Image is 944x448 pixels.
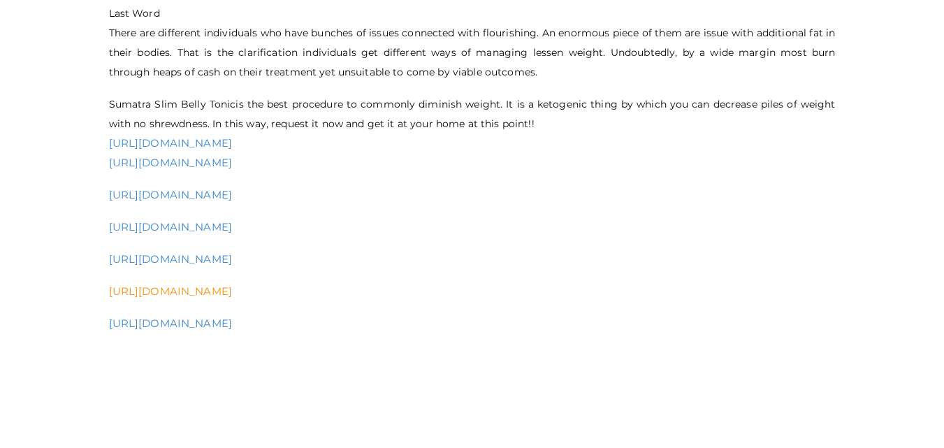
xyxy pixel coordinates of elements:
[109,156,233,169] a: [URL][DOMAIN_NAME]
[109,317,233,330] a: [URL][DOMAIN_NAME]
[109,220,233,233] a: [URL][DOMAIN_NAME]
[109,284,233,298] a: [URL][DOMAIN_NAME]
[109,188,233,201] a: [URL][DOMAIN_NAME]
[109,136,233,150] a: [URL][DOMAIN_NAME]
[109,252,233,266] a: [URL][DOMAIN_NAME]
